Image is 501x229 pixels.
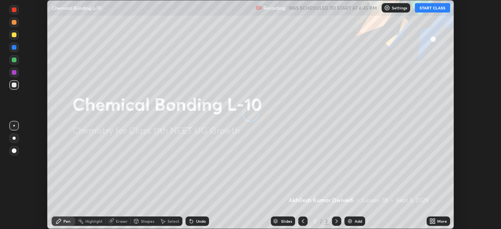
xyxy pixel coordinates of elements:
div: 2 [311,219,319,224]
img: recording.375f2c34.svg [256,5,262,11]
div: Pen [63,219,70,223]
div: Eraser [116,219,128,223]
div: / [320,219,323,224]
div: Select [168,219,179,223]
h5: WAS SCHEDULED TO START AT 6:45 PM [288,4,377,11]
div: More [437,219,447,223]
img: add-slide-button [347,218,353,224]
div: Undo [196,219,206,223]
button: START CLASS [415,3,450,13]
div: 2 [324,218,329,225]
p: Chemical Bonding L-10 [52,5,102,11]
div: Slides [281,219,292,223]
p: Recording [263,5,285,11]
div: Highlight [85,219,103,223]
div: Shapes [141,219,154,223]
img: class-settings-icons [384,5,390,11]
div: Add [355,219,362,223]
p: Settings [392,6,407,10]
